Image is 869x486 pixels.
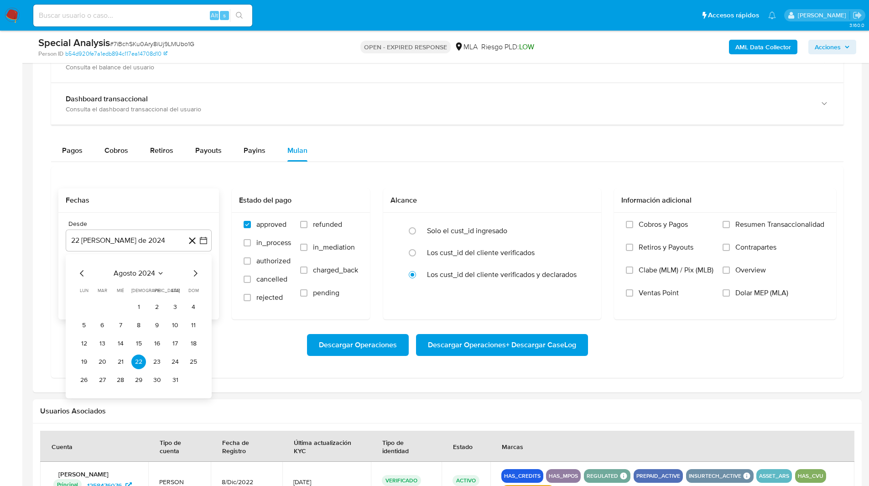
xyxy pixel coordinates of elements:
span: Accesos rápidos [708,10,759,20]
span: Acciones [815,40,841,54]
a: Salir [853,10,862,20]
span: 3.160.0 [849,21,864,29]
button: AML Data Collector [729,40,797,54]
a: Notificaciones [768,11,776,19]
h2: Usuarios Asociados [40,407,854,416]
div: MLA [454,42,478,52]
input: Buscar usuario o caso... [33,10,252,21]
button: search-icon [230,9,249,22]
a: b54d920fe7a1edb894c117ea14708d10 [65,50,167,58]
b: Special Analysis [38,35,110,50]
b: Person ID [38,50,63,58]
p: OPEN - EXPIRED RESPONSE [360,41,451,53]
button: Acciones [808,40,856,54]
span: Alt [211,11,218,20]
span: Riesgo PLD: [481,42,534,52]
span: s [223,11,226,20]
p: matiasagustin.white@mercadolibre.com [798,11,849,20]
span: LOW [519,42,534,52]
span: # 7iBchSKu0Ary8iUj9LMUbo1G [110,39,194,48]
b: AML Data Collector [735,40,791,54]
